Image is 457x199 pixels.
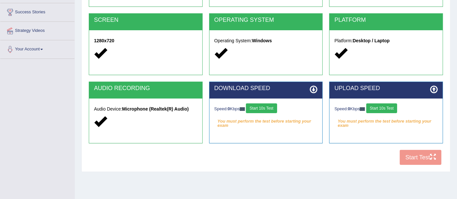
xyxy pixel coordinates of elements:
img: ajax-loader-fb-connection.gif [360,107,365,111]
h2: DOWNLOAD SPEED [214,85,318,92]
strong: Windows [252,38,272,43]
strong: Microphone (Realtek(R) Audio) [122,106,189,112]
a: Your Account [0,40,74,57]
h2: SCREEN [94,17,197,23]
a: Strategy Videos [0,22,74,38]
strong: Desktop / Laptop [353,38,390,43]
h2: UPLOAD SPEED [334,85,438,92]
strong: 1280x720 [94,38,114,43]
button: Start 10s Test [366,103,397,113]
em: You must perform the test before starting your exam [334,116,438,126]
h5: Operating System: [214,38,318,43]
button: Start 10s Test [246,103,277,113]
h5: Platform: [334,38,438,43]
h2: AUDIO RECORDING [94,85,197,92]
div: Speed: Kbps [334,103,438,115]
h2: OPERATING SYSTEM [214,17,318,23]
h5: Audio Device: [94,107,197,112]
h2: PLATFORM [334,17,438,23]
div: Speed: Kbps [214,103,318,115]
em: You must perform the test before starting your exam [214,116,318,126]
strong: 0 [228,106,230,111]
strong: 0 [348,106,350,111]
img: ajax-loader-fb-connection.gif [240,107,245,111]
a: Success Stories [0,3,74,20]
